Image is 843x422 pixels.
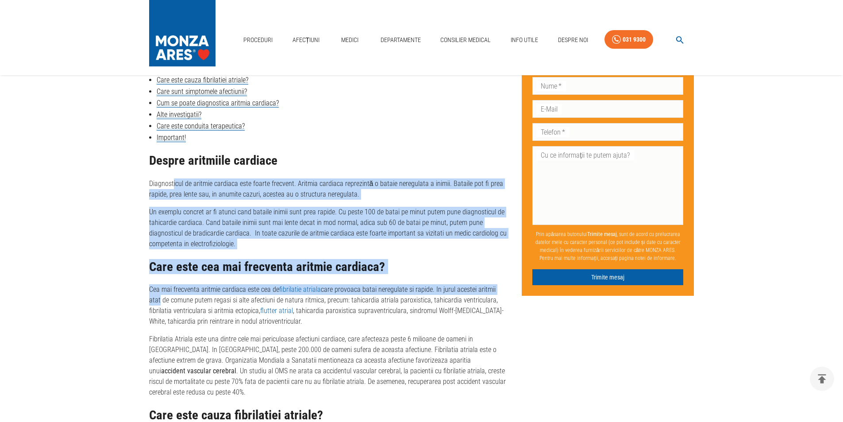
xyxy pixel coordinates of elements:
[623,34,646,45] div: 031 9300
[157,133,186,142] a: Important!
[507,31,542,49] a: Info Utile
[260,306,293,315] a: flutter atrial
[532,269,683,286] button: Trimite mesaj
[149,284,508,327] p: Cea mai frecventa aritmie cardiaca este cea de care provoaca batai neregulate si rapide. In jurul...
[604,30,653,49] a: 031 9300
[149,178,508,200] p: Diagnosticul de aritmie cardiaca este foarte frecvent. Aritmia cardiaca reprezintă o bataie nereg...
[161,367,236,375] strong: accident vascular cerebral
[157,99,279,108] a: Cum se poate diagnostica aritmia cardiaca?
[810,367,834,391] button: delete
[336,31,364,49] a: Medici
[587,231,617,237] b: Trimite mesaj
[149,207,508,249] p: Un exemplu concret ar fi atunci cand bataile inimii sunt prea rapide. Cu peste 100 de batai pe mi...
[157,110,201,119] a: Alte investigatii?
[437,31,494,49] a: Consilier Medical
[157,76,248,85] a: Care este cauza fibrilatiei atriale?
[289,31,323,49] a: Afecțiuni
[377,31,424,49] a: Departamente
[149,154,508,168] h2: Despre aritmiile cardiace
[149,260,508,274] h2: Care este cea mai frecventa aritmie cardiaca?
[149,334,508,398] p: Fibrilatia Atriala este una dintre cele mai periculoase afectiuni cardiace, care afecteaza peste ...
[554,31,592,49] a: Despre Noi
[279,285,321,294] a: fibrilatie atriala
[240,31,276,49] a: Proceduri
[157,87,247,96] a: Care sunt simptomele afectiunii?
[157,122,245,131] a: Care este conduita terapeutica?
[532,227,683,266] p: Prin apăsarea butonului , sunt de acord cu prelucrarea datelor mele cu caracter personal (ce pot ...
